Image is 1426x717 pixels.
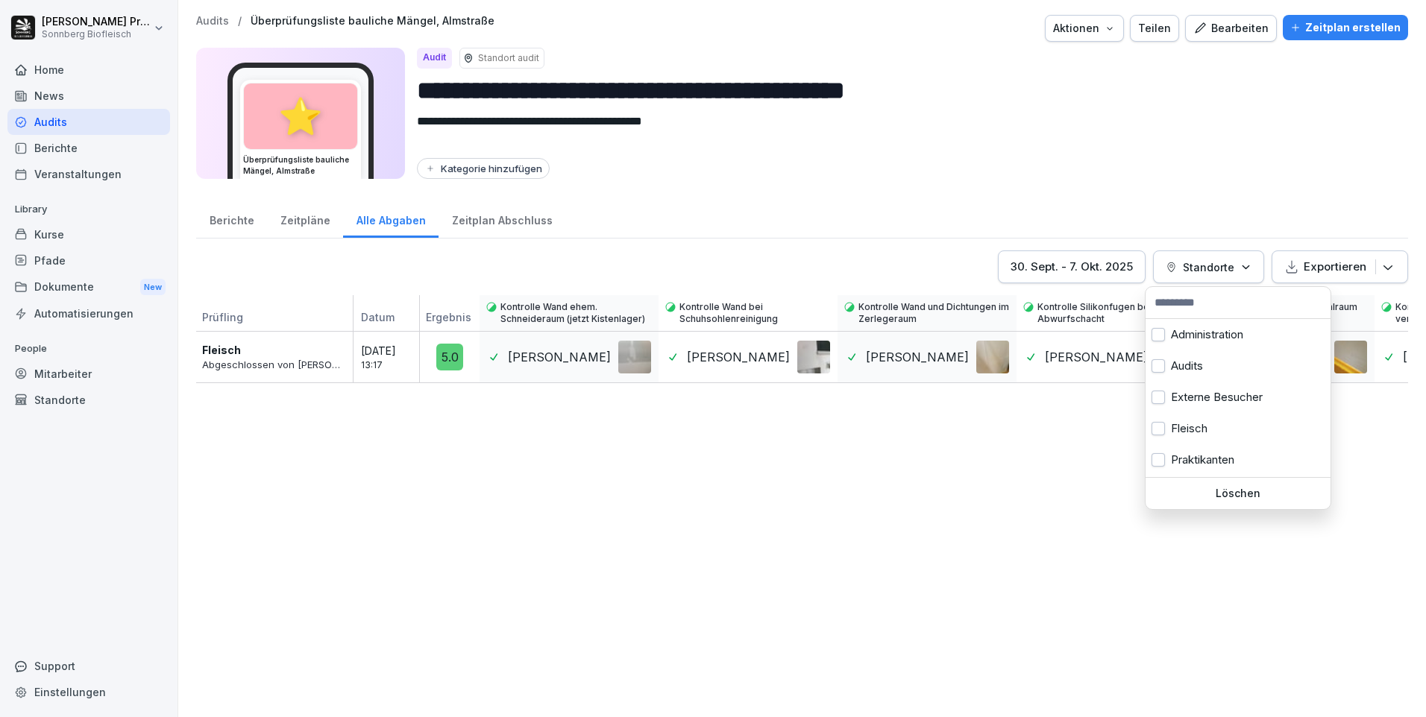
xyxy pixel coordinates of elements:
[1146,444,1331,476] div: Praktikanten
[1304,259,1366,275] p: Exportieren
[1138,20,1171,37] div: Teilen
[1011,259,1133,275] div: 30. Sept. - 7. Okt. 2025
[1290,19,1401,36] div: Zeitplan erstellen
[1146,476,1331,507] div: Wurst
[1146,319,1331,350] div: Administration
[1183,259,1234,275] p: Standorte
[1146,382,1331,413] div: Externe Besucher
[1152,487,1325,500] p: Löschen
[1146,413,1331,444] div: Fleisch
[1146,350,1331,382] div: Audits
[1193,20,1269,37] div: Bearbeiten
[1053,20,1116,37] div: Aktionen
